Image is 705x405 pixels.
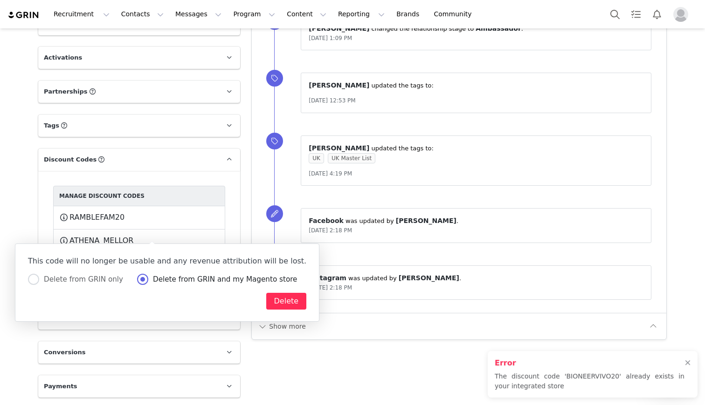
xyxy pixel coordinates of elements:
[391,4,428,25] a: Brands
[328,153,375,163] span: UK Master List
[309,25,369,32] span: [PERSON_NAME]
[309,81,643,90] p: ⁨ ⁩ updated the tags to:
[7,11,40,20] img: grin logo
[44,155,97,164] span: Discount Codes
[495,358,684,369] h2: Error
[48,4,115,25] button: Recruitment
[44,53,82,62] span: Activations
[44,87,88,96] span: Partnerships
[309,217,344,224] span: Facebook
[309,35,352,41] span: [DATE] 1:09 PM
[309,170,352,177] span: [DATE] 4:19 PM
[309,273,643,283] p: ⁨ ⁩ was updated by ⁨ ⁩.
[309,227,352,234] span: [DATE] 2:18 PM
[332,4,390,25] button: Reporting
[673,7,688,22] img: placeholder-profile.jpg
[399,274,459,282] span: [PERSON_NAME]
[116,4,169,25] button: Contacts
[44,348,86,357] span: Conversions
[170,4,227,25] button: Messages
[7,7,383,18] body: Rich Text Area. Press ALT-0 for help.
[309,144,369,152] span: [PERSON_NAME]
[39,275,123,283] span: Delete from GRIN only
[605,4,625,25] button: Search
[309,274,346,282] span: Instagram
[266,293,307,310] button: Delete
[309,97,355,104] span: [DATE] 12:53 PM
[148,275,297,283] span: Delete from GRIN and my Magento store
[228,4,281,25] button: Program
[309,284,352,291] span: [DATE] 2:18 PM
[495,371,684,391] p: The discount code 'BIONEERVIVO20' already exists in your integrated store
[69,212,124,223] span: RAMBLEFAM20
[44,121,59,130] span: Tags
[396,217,456,224] span: [PERSON_NAME]
[69,235,133,246] span: ATHENA_MELLOR
[309,143,643,153] p: ⁨ ⁩ updated the tags to:
[647,4,667,25] button: Notifications
[44,382,77,391] span: Payments
[429,4,482,25] a: Community
[59,192,219,200] div: Manage Discount Codes
[309,24,643,34] p: ⁨ ⁩ changed the ⁨relationship⁩ stage to ⁨ ⁩.
[309,81,369,89] span: [PERSON_NAME]
[281,4,332,25] button: Content
[28,256,306,267] p: This code will no longer be usable and any revenue attribution will be lost.
[309,216,643,226] p: ⁨ ⁩ was updated by ⁨ ⁩.
[476,25,521,32] span: Ambassador
[257,319,306,334] button: Show more
[626,4,646,25] a: Tasks
[309,153,324,163] span: UK
[668,7,698,22] button: Profile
